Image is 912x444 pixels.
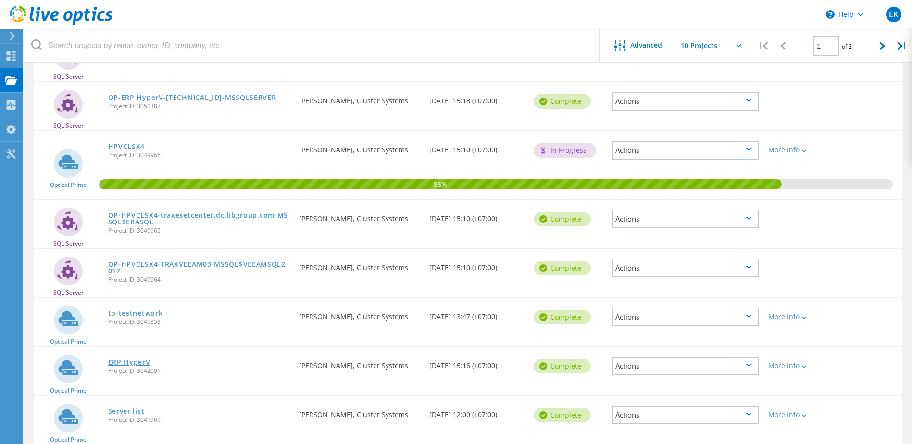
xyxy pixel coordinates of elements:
[534,261,591,275] div: Complete
[826,10,835,19] svg: \n
[108,310,163,317] a: tb-testnetwork
[50,182,87,188] span: Optical Prime
[889,11,898,18] span: LK
[50,339,87,345] span: Optical Prime
[612,406,759,424] div: Actions
[612,259,759,277] div: Actions
[53,290,84,296] span: SQL Server
[294,200,425,232] div: [PERSON_NAME], Cluster Systems
[53,241,84,247] span: SQL Server
[842,42,852,50] span: of 2
[892,29,912,63] div: |
[768,411,828,418] div: More Info
[108,319,290,325] span: Project ID: 3049853
[10,20,113,27] a: Live Optics Dashboard
[612,92,759,111] div: Actions
[768,362,828,369] div: More Info
[425,396,529,428] div: [DATE] 12:00 (+07:00)
[753,29,773,63] div: |
[294,298,425,330] div: [PERSON_NAME], Cluster Systems
[50,437,87,443] span: Optical Prime
[294,131,425,163] div: [PERSON_NAME], Cluster Systems
[108,143,145,150] a: HPVCLSX4
[50,388,87,394] span: Optical Prime
[108,228,290,234] span: Project ID: 3049965
[108,408,145,415] a: Server list
[612,210,759,228] div: Actions
[108,94,276,101] a: OP-ERP HyperV-[TECHNICAL_ID]-MSSQLSERVER
[534,143,596,158] div: In Progress
[108,103,290,109] span: Project ID: 3051387
[768,313,828,320] div: More Info
[768,147,828,153] div: More Info
[534,310,591,324] div: Complete
[53,74,84,80] span: SQL Server
[425,249,529,281] div: [DATE] 15:10 (+07:00)
[294,82,425,114] div: [PERSON_NAME], Cluster Systems
[425,82,529,114] div: [DATE] 15:18 (+07:00)
[534,359,591,373] div: Complete
[612,357,759,375] div: Actions
[108,368,290,374] span: Project ID: 3042091
[99,179,781,188] span: 86%
[108,212,290,225] a: OP-HPVCLSX4-traxesetcenter.dc.libgroup.com-MSSQL$ERASQL
[24,29,600,62] input: Search projects by name, owner, ID, company, etc
[612,308,759,326] div: Actions
[425,347,529,379] div: [DATE] 15:16 (+07:00)
[534,408,591,422] div: Complete
[108,359,150,366] a: ERP HyperV
[108,277,290,283] span: Project ID: 3049964
[612,141,759,160] div: Actions
[425,200,529,232] div: [DATE] 15:10 (+07:00)
[53,123,84,129] span: SQL Server
[108,152,290,158] span: Project ID: 3049966
[108,417,290,423] span: Project ID: 3041909
[630,42,662,49] span: Advanced
[294,396,425,428] div: [PERSON_NAME], Cluster Systems
[534,94,591,109] div: Complete
[534,212,591,226] div: Complete
[108,261,290,274] a: OP-HPVCLSX4-TRAXVEEAM03-MSSQL$VEEAMSQL2017
[294,249,425,281] div: [PERSON_NAME], Cluster Systems
[425,298,529,330] div: [DATE] 13:47 (+07:00)
[294,347,425,379] div: [PERSON_NAME], Cluster Systems
[425,131,529,163] div: [DATE] 15:10 (+07:00)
